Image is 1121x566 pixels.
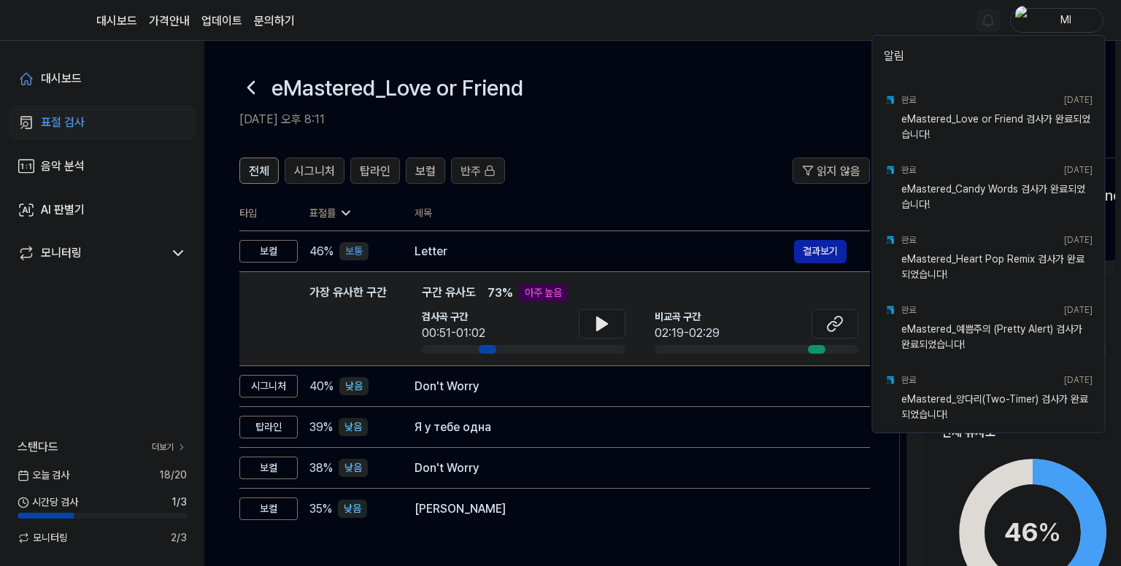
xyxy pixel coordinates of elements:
[901,322,1093,351] div: eMastered_예쁨주의 (Pretty Alert) 검사가 완료되었습니다!
[901,182,1093,211] div: eMastered_Candy Words 검사가 완료되었습니다!
[1064,303,1093,317] div: [DATE]
[901,163,916,177] div: 완료
[901,233,916,247] div: 완료
[901,392,1093,421] div: eMastered_양다리(Two-Timer) 검사가 완료되었습니다!
[884,234,895,246] img: test result icon
[901,303,916,317] div: 완료
[901,93,916,106] div: 완료
[1064,163,1093,177] div: [DATE]
[1064,233,1093,247] div: [DATE]
[884,374,895,386] img: test result icon
[1064,373,1093,387] div: [DATE]
[875,39,1101,80] div: 알림
[901,373,916,387] div: 완료
[901,112,1093,141] div: eMastered_Love or Friend 검사가 완료되었습니다!
[884,304,895,316] img: test result icon
[901,252,1093,281] div: eMastered_Heart Pop Remix 검사가 완료되었습니다!
[884,164,895,176] img: test result icon
[884,94,895,106] img: test result icon
[1064,93,1093,106] div: [DATE]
